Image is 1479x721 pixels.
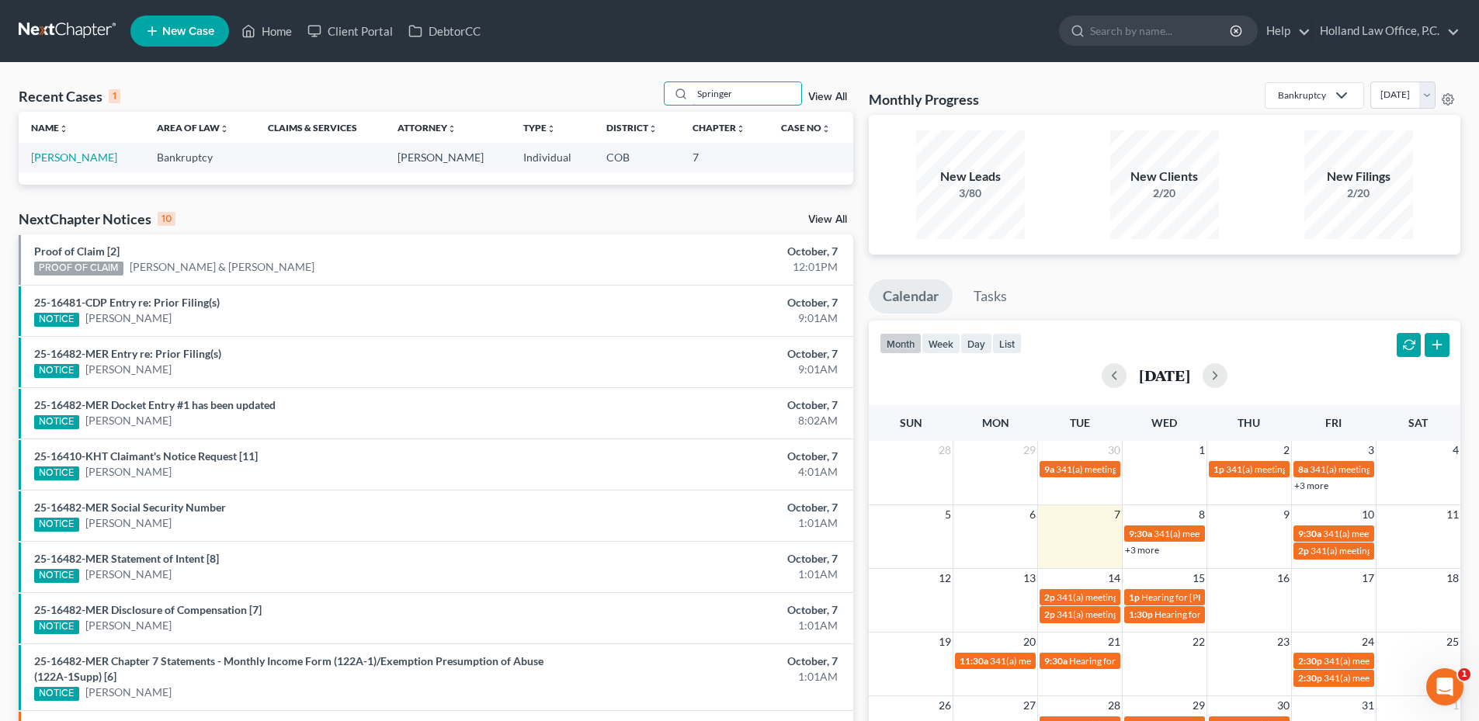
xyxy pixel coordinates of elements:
[85,618,172,633] a: [PERSON_NAME]
[1360,696,1376,715] span: 31
[1022,441,1037,459] span: 29
[1151,416,1177,429] span: Wed
[1445,569,1460,588] span: 18
[1445,633,1460,651] span: 25
[1125,544,1159,556] a: +3 more
[916,168,1025,185] div: New Leads
[736,124,745,133] i: unfold_more
[869,279,953,314] a: Calendar
[1324,655,1474,667] span: 341(a) meeting for [PERSON_NAME]
[34,415,79,429] div: NOTICE
[580,244,838,259] div: October, 7
[158,212,175,226] div: 10
[19,210,175,228] div: NextChapter Notices
[1276,696,1291,715] span: 30
[580,346,838,362] div: October, 7
[34,262,123,276] div: PROOF OF CLAIM
[1282,441,1291,459] span: 2
[580,500,838,515] div: October, 7
[1325,416,1342,429] span: Fri
[648,124,658,133] i: unfold_more
[580,567,838,582] div: 1:01AM
[580,397,838,413] div: October, 7
[130,259,314,275] a: [PERSON_NAME] & [PERSON_NAME]
[1282,505,1291,524] span: 9
[982,416,1009,429] span: Mon
[1197,505,1206,524] span: 8
[31,151,117,164] a: [PERSON_NAME]
[580,602,838,618] div: October, 7
[1226,463,1458,475] span: 341(a) meeting for [PERSON_NAME] & [PERSON_NAME]
[34,501,226,514] a: 25-16482-MER Social Security Number
[821,124,831,133] i: unfold_more
[693,82,801,105] input: Search by name...
[580,515,838,531] div: 1:01AM
[1057,591,1289,603] span: 341(a) meeting for [PERSON_NAME] & [PERSON_NAME]
[580,653,838,669] div: October, 7
[1278,88,1326,102] div: Bankruptcy
[34,296,220,309] a: 25-16481-CDP Entry re: Prior Filing(s)
[547,124,556,133] i: unfold_more
[144,143,255,172] td: Bankruptcy
[580,310,838,326] div: 9:01AM
[1154,528,1304,539] span: 341(a) meeting for [PERSON_NAME]
[1276,569,1291,588] span: 16
[1294,480,1328,491] a: +3 more
[19,87,120,106] div: Recent Cases
[1044,655,1068,667] span: 9:30a
[398,122,457,133] a: Attorneyunfold_more
[34,398,276,411] a: 25-16482-MER Docket Entry #1 has been updated
[34,466,79,480] div: NOTICE
[1129,528,1152,539] span: 9:30a
[1113,505,1122,524] span: 7
[34,603,262,616] a: 25-16482-MER Disclosure of Compensation [7]
[1276,633,1291,651] span: 23
[580,295,838,310] div: October, 7
[1106,569,1122,588] span: 14
[1197,441,1206,459] span: 1
[85,464,172,480] a: [PERSON_NAME]
[1106,696,1122,715] span: 28
[1069,655,1190,667] span: Hearing for [PERSON_NAME]
[937,569,953,588] span: 12
[85,362,172,377] a: [PERSON_NAME]
[1154,608,1358,620] span: Hearing for [PERSON_NAME] & [PERSON_NAME]
[1070,416,1090,429] span: Tue
[1445,505,1460,524] span: 11
[220,124,229,133] i: unfold_more
[1298,655,1322,667] span: 2:30p
[990,655,1140,667] span: 341(a) meeting for [PERSON_NAME]
[109,89,120,103] div: 1
[943,505,953,524] span: 5
[900,416,922,429] span: Sun
[1304,168,1413,185] div: New Filings
[916,185,1025,201] div: 3/80
[1044,608,1055,620] span: 2p
[992,333,1022,354] button: list
[255,112,385,143] th: Claims & Services
[1298,463,1308,475] span: 8a
[31,122,68,133] a: Nameunfold_more
[1139,367,1190,383] h2: [DATE]
[1323,528,1473,539] span: 341(a) meeting for [PERSON_NAME]
[580,449,838,464] div: October, 7
[34,518,79,532] div: NOTICE
[1451,441,1460,459] span: 4
[1110,168,1219,185] div: New Clients
[1366,441,1376,459] span: 3
[1191,696,1206,715] span: 29
[511,143,594,172] td: Individual
[808,214,847,225] a: View All
[1426,668,1463,705] iframe: Intercom live chat
[85,567,172,582] a: [PERSON_NAME]
[781,122,831,133] a: Case Nounfold_more
[580,259,838,275] div: 12:01PM
[922,333,960,354] button: week
[234,17,300,45] a: Home
[300,17,401,45] a: Client Portal
[34,313,79,327] div: NOTICE
[580,413,838,428] div: 8:02AM
[1408,416,1428,429] span: Sat
[385,143,511,172] td: [PERSON_NAME]
[401,17,488,45] a: DebtorCC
